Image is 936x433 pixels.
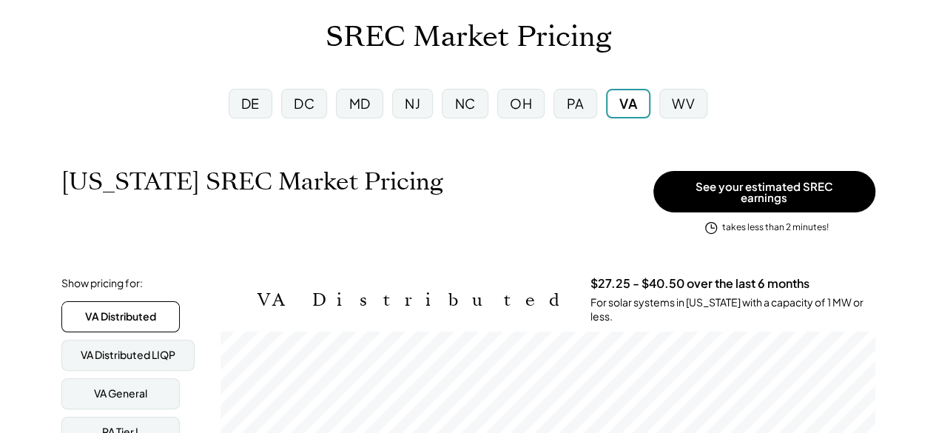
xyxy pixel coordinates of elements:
[85,309,156,324] div: VA Distributed
[653,171,875,212] button: See your estimated SREC earnings
[619,94,637,113] div: VA
[257,289,568,311] h2: VA Distributed
[61,167,443,196] h1: [US_STATE] SREC Market Pricing
[241,94,260,113] div: DE
[590,276,809,292] h3: $27.25 - $40.50 over the last 6 months
[94,386,147,401] div: VA General
[672,94,695,113] div: WV
[294,94,314,113] div: DC
[405,94,420,113] div: NJ
[590,295,875,324] div: For solar systems in [US_STATE] with a capacity of 1 MW or less.
[510,94,532,113] div: OH
[566,94,584,113] div: PA
[722,221,829,234] div: takes less than 2 minutes!
[61,276,143,291] div: Show pricing for:
[454,94,475,113] div: NC
[349,94,371,113] div: MD
[81,348,175,363] div: VA Distributed LIQP
[326,20,611,55] h1: SREC Market Pricing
